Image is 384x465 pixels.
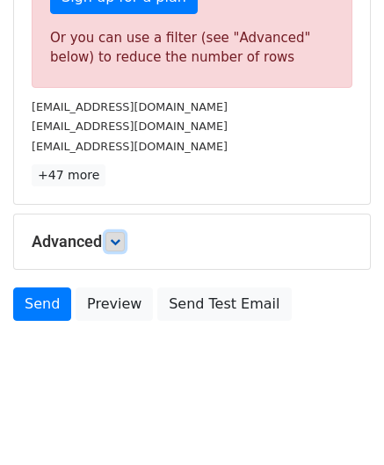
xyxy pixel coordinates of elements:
small: [EMAIL_ADDRESS][DOMAIN_NAME] [32,100,228,113]
div: Or you can use a filter (see "Advanced" below) to reduce the number of rows [50,28,334,68]
iframe: Chat Widget [296,381,384,465]
a: Send Test Email [157,287,291,321]
a: +47 more [32,164,105,186]
a: Preview [76,287,153,321]
small: [EMAIL_ADDRESS][DOMAIN_NAME] [32,120,228,133]
small: [EMAIL_ADDRESS][DOMAIN_NAME] [32,140,228,153]
a: Send [13,287,71,321]
h5: Advanced [32,232,352,251]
